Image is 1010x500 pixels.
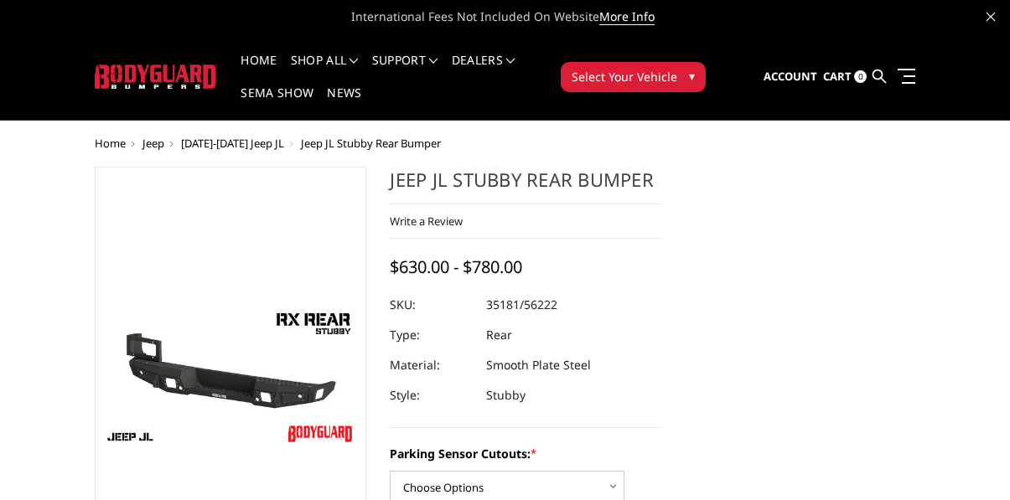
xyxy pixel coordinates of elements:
[390,320,474,350] dt: Type:
[95,136,126,151] a: Home
[327,87,361,120] a: News
[142,136,164,151] a: Jeep
[390,380,474,410] dt: Style:
[599,8,655,25] a: More Info
[689,67,695,85] span: ▾
[764,54,817,100] a: Account
[241,87,313,120] a: SEMA Show
[854,70,867,83] span: 0
[561,62,706,92] button: Select Your Vehicle
[390,167,662,204] h1: Jeep JL Stubby Rear Bumper
[486,350,591,380] dd: Smooth Plate Steel
[390,255,522,278] span: $630.00 - $780.00
[291,54,359,87] a: shop all
[452,54,515,87] a: Dealers
[390,350,474,380] dt: Material:
[486,380,526,410] dd: Stubby
[572,68,677,85] span: Select Your Vehicle
[390,290,474,320] dt: SKU:
[486,320,512,350] dd: Rear
[486,290,557,320] dd: 35181/56222
[390,445,662,462] label: Parking Sensor Cutouts:
[301,136,441,151] span: Jeep JL Stubby Rear Bumper
[390,214,463,229] a: Write a Review
[241,54,277,87] a: Home
[181,136,284,151] a: [DATE]-[DATE] Jeep JL
[100,302,362,450] img: Jeep JL Stubby Rear Bumper
[823,54,867,100] a: Cart 0
[95,64,218,89] img: BODYGUARD BUMPERS
[764,69,817,84] span: Account
[372,54,438,87] a: Support
[823,69,852,84] span: Cart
